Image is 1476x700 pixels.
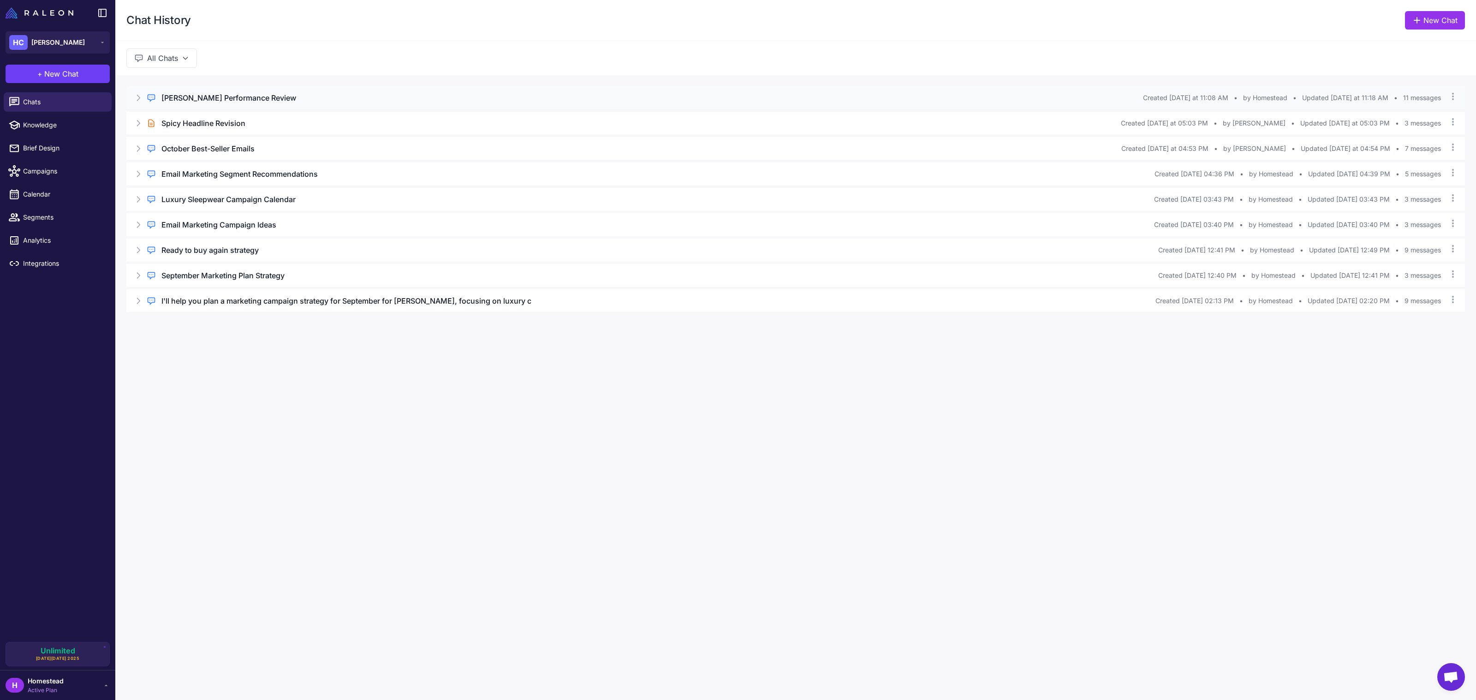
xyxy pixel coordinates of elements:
span: Updated [DATE] 03:40 PM [1308,220,1390,230]
span: by Homestead [1250,245,1294,255]
div: H [6,678,24,693]
span: Integrations [23,258,104,269]
a: Brief Design [4,138,112,158]
span: Homestead [28,676,64,686]
span: [DATE][DATE] 2025 [36,655,80,662]
span: • [1300,245,1303,255]
span: • [1395,118,1399,128]
a: Campaigns [4,162,112,181]
span: Created [DATE] at 11:08 AM [1143,93,1228,103]
a: Open chat [1437,663,1465,691]
h1: Chat History [126,13,191,28]
h3: [PERSON_NAME] Performance Review [161,92,296,103]
span: • [1239,194,1243,204]
a: Calendar [4,185,112,204]
span: • [1396,169,1399,179]
span: Created [DATE] 03:40 PM [1154,220,1234,230]
img: Raleon Logo [6,7,73,18]
span: 9 messages [1405,296,1441,306]
span: by [PERSON_NAME] [1223,144,1286,154]
span: • [1293,93,1297,103]
span: • [1299,169,1303,179]
span: • [1291,144,1295,154]
span: Analytics [23,235,104,245]
h3: Email Marketing Segment Recommendations [161,168,318,179]
span: Created [DATE] 12:40 PM [1158,270,1237,281]
div: HC [9,35,28,50]
span: Created [DATE] at 05:03 PM [1121,118,1208,128]
span: Campaigns [23,166,104,176]
span: • [1394,93,1398,103]
span: • [1298,296,1302,306]
button: All Chats [126,48,197,68]
span: • [1301,270,1305,281]
span: • [1395,220,1399,230]
span: by Homestead [1249,169,1293,179]
span: • [1234,93,1238,103]
span: 11 messages [1403,93,1441,103]
span: • [1395,296,1399,306]
span: Created [DATE] 12:41 PM [1158,245,1235,255]
span: Calendar [23,189,104,199]
span: 3 messages [1405,270,1441,281]
span: • [1291,118,1295,128]
span: New Chat [44,68,78,79]
span: 9 messages [1405,245,1441,255]
span: Updated [DATE] 12:41 PM [1310,270,1390,281]
span: • [1241,245,1244,255]
span: Updated [DATE] 12:49 PM [1309,245,1390,255]
span: Updated [DATE] 03:43 PM [1308,194,1390,204]
span: • [1395,245,1399,255]
span: + [37,68,42,79]
a: Knowledge [4,115,112,135]
span: • [1239,220,1243,230]
a: New Chat [1405,11,1465,30]
span: Updated [DATE] at 04:54 PM [1301,144,1390,154]
span: by Homestead [1249,194,1293,204]
a: Analytics [4,231,112,250]
span: 3 messages [1405,220,1441,230]
span: • [1214,118,1217,128]
h3: Ready to buy again strategy [161,245,259,256]
span: by Homestead [1249,296,1293,306]
a: Chats [4,92,112,112]
span: 3 messages [1405,194,1441,204]
span: by [PERSON_NAME] [1223,118,1286,128]
span: Created [DATE] at 04:53 PM [1121,144,1208,154]
span: • [1396,144,1399,154]
span: Created [DATE] 03:43 PM [1154,194,1234,204]
span: Segments [23,212,104,222]
span: 5 messages [1405,169,1441,179]
span: Updated [DATE] at 05:03 PM [1300,118,1390,128]
span: Active Plan [28,686,64,694]
span: Unlimited [41,647,75,654]
span: • [1242,270,1246,281]
span: • [1395,194,1399,204]
h3: Luxury Sleepwear Campaign Calendar [161,194,296,205]
span: • [1395,270,1399,281]
a: Integrations [4,254,112,273]
h3: October Best-Seller Emails [161,143,255,154]
button: HC[PERSON_NAME] [6,31,110,54]
span: Updated [DATE] at 11:18 AM [1302,93,1388,103]
span: by Homestead [1243,93,1287,103]
span: Knowledge [23,120,104,130]
h3: I'll help you plan a marketing campaign strategy for September for [PERSON_NAME], focusing on lux... [161,295,531,306]
span: Updated [DATE] 02:20 PM [1308,296,1390,306]
span: • [1214,144,1218,154]
span: • [1240,169,1244,179]
span: • [1298,220,1302,230]
span: Updated [DATE] 04:39 PM [1308,169,1390,179]
h3: Spicy Headline Revision [161,118,245,129]
span: by Homestead [1249,220,1293,230]
span: by Homestead [1251,270,1296,281]
span: Created [DATE] 04:36 PM [1155,169,1234,179]
span: Chats [23,97,104,107]
span: • [1298,194,1302,204]
span: 3 messages [1405,118,1441,128]
span: Created [DATE] 02:13 PM [1155,296,1234,306]
h3: September Marketing Plan Strategy [161,270,285,281]
span: 7 messages [1405,144,1441,154]
h3: Email Marketing Campaign Ideas [161,219,276,230]
button: +New Chat [6,65,110,83]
